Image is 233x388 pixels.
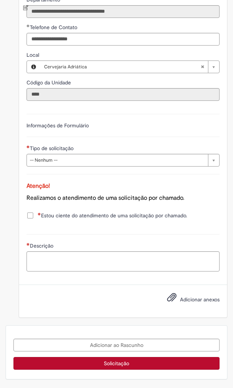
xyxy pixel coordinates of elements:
span: Descrição [30,242,55,249]
textarea: Descrição [27,251,220,271]
span: Adicionar anexos [180,296,220,303]
span: Realizamos o atendimento de uma solicitação por chamado. [27,194,184,202]
button: Solicitação [13,357,220,370]
button: Adicionar anexos [165,291,178,308]
span: Atenção! [27,182,50,190]
span: Necessários [38,212,41,215]
span: Estou ciente do atendimento de uma solicitação por chamado. [38,212,187,219]
label: Somente leitura - Código da Unidade [27,79,72,86]
button: Local, Visualizar este registro Cervejaria Adriática [27,61,40,73]
button: Adicionar ao Rascunho [13,339,220,351]
span: Tipo de solicitação [30,145,75,152]
span: Local [27,52,41,58]
span: Telefone de Contato [30,24,79,31]
abbr: Limpar campo Local [197,61,208,73]
span: -- Nenhum -- [30,154,204,166]
label: Informações de Formulário [27,122,89,129]
span: Obrigatório Preenchido [27,24,30,27]
a: Cervejaria AdriáticaLimpar campo Local [40,61,219,73]
span: Cervejaria Adriática [44,61,201,73]
input: Telefone de Contato [27,33,220,46]
input: Código da Unidade [27,88,220,101]
input: Departamento [27,5,220,18]
span: Necessários [27,145,30,148]
span: Necessários [27,243,30,246]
